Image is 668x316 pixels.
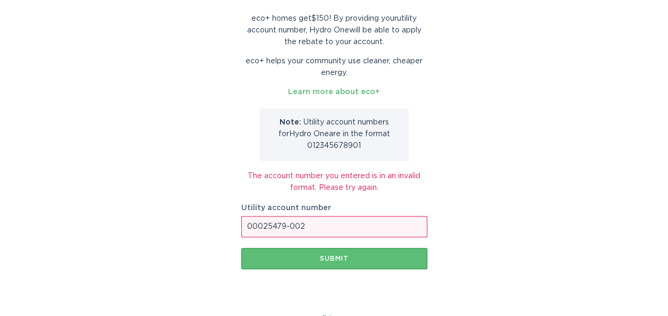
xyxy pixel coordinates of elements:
[241,55,427,79] p: eco+ helps your community use cleaner, cheaper energy.
[268,117,401,152] p: Utility account number s for Hydro One are in the format 012345678901
[288,88,380,96] a: Learn more about eco+
[241,248,427,269] button: Submit
[280,119,301,126] strong: Note:
[241,13,427,48] p: eco+ homes get $150 ! By providing your utility account number , Hydro One will be able to apply ...
[247,255,422,262] div: Submit
[241,204,427,212] label: Utility account number
[241,170,427,194] div: The account number you entered is in an invalid format. Please try again.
